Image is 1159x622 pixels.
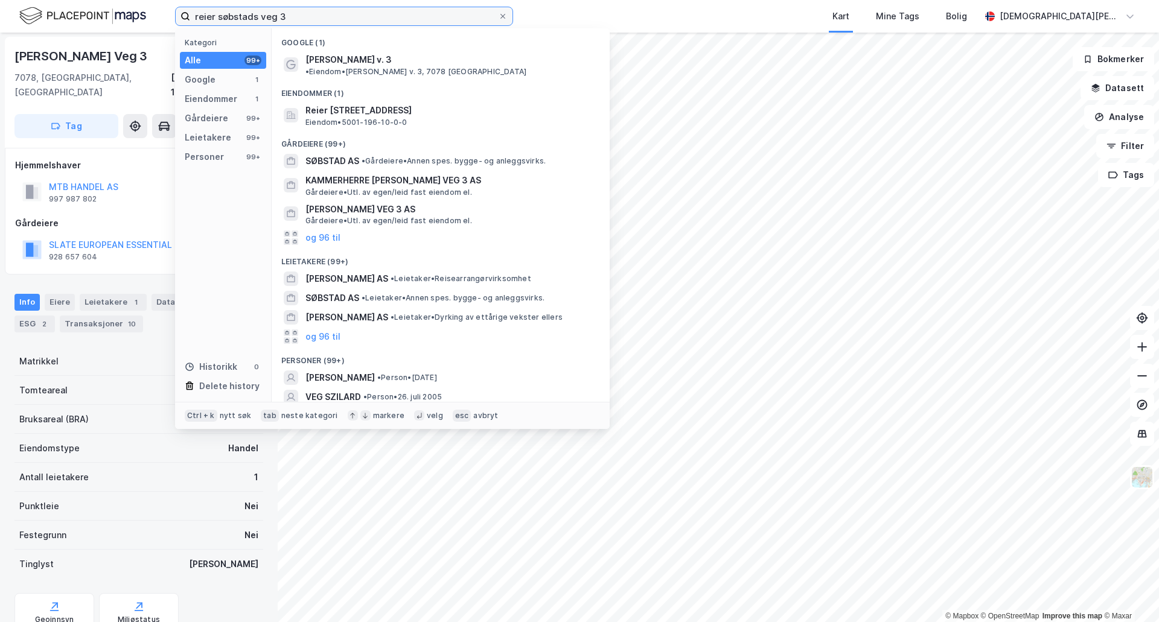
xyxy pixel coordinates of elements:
[152,294,211,311] div: Datasett
[14,114,118,138] button: Tag
[305,291,359,305] span: SØBSTAD AS
[362,293,544,303] span: Leietaker • Annen spes. bygge- og anleggsvirks.
[373,411,404,420] div: markere
[305,173,595,188] span: KAMMERHERRE [PERSON_NAME] VEG 3 AS
[305,216,472,226] span: Gårdeiere • Utl. av egen/leid fast eiendom el.
[391,313,394,322] span: •
[244,56,261,65] div: 99+
[272,28,610,50] div: Google (1)
[362,156,546,166] span: Gårdeiere • Annen spes. bygge- og anleggsvirks.
[185,92,237,106] div: Eiendommer
[252,94,261,104] div: 1
[220,411,252,420] div: nytt søk
[305,230,340,245] button: og 96 til
[305,154,359,168] span: SØBSTAD AS
[185,150,224,164] div: Personer
[244,113,261,123] div: 99+
[391,274,531,284] span: Leietaker • Reisearrangørvirksomhet
[45,294,75,311] div: Eiere
[876,9,919,24] div: Mine Tags
[189,557,258,571] div: [PERSON_NAME]
[391,313,563,322] span: Leietaker • Dyrking av ettårige vekster ellers
[130,296,142,308] div: 1
[377,373,437,382] span: Person • [DATE]
[1073,47,1154,71] button: Bokmerker
[244,528,258,542] div: Nei
[14,71,171,100] div: 7078, [GEOGRAPHIC_DATA], [GEOGRAPHIC_DATA]
[305,271,388,286] span: [PERSON_NAME] AS
[126,318,138,330] div: 10
[19,354,59,369] div: Matrikkel
[14,316,55,332] div: ESG
[305,67,526,77] span: Eiendom • [PERSON_NAME] v. 3, 7078 [GEOGRAPHIC_DATA]
[19,441,80,455] div: Eiendomstype
[305,52,392,67] span: [PERSON_NAME] v. 3
[252,362,261,372] div: 0
[305,310,388,325] span: [PERSON_NAME] AS
[15,158,263,173] div: Hjemmelshaver
[473,411,498,420] div: avbryt
[281,411,338,420] div: neste kategori
[391,274,394,283] span: •
[185,410,217,422] div: Ctrl + k
[49,194,97,204] div: 997 987 802
[19,499,59,513] div: Punktleie
[272,130,610,151] div: Gårdeiere (99+)
[1099,564,1159,622] iframe: Chat Widget
[19,5,146,27] img: logo.f888ab2527a4732fd821a326f86c7f29.svg
[261,410,279,422] div: tab
[363,392,367,401] span: •
[185,111,228,125] div: Gårdeiere
[453,410,471,422] div: esc
[199,379,260,393] div: Delete history
[305,67,309,76] span: •
[19,470,89,484] div: Antall leietakere
[272,247,610,269] div: Leietakere (99+)
[945,612,979,620] a: Mapbox
[254,470,258,484] div: 1
[305,188,472,197] span: Gårdeiere • Utl. av egen/leid fast eiendom el.
[185,53,201,68] div: Alle
[1000,9,1120,24] div: [DEMOGRAPHIC_DATA][PERSON_NAME]
[252,75,261,84] div: 1
[14,46,150,66] div: [PERSON_NAME] Veg 3
[981,612,1039,620] a: OpenStreetMap
[305,329,340,344] button: og 96 til
[19,528,66,542] div: Festegrunn
[19,557,54,571] div: Tinglyst
[362,156,365,165] span: •
[946,9,967,24] div: Bolig
[272,346,610,368] div: Personer (99+)
[38,318,50,330] div: 2
[190,7,498,25] input: Søk på adresse, matrikkel, gårdeiere, leietakere eller personer
[19,383,68,398] div: Tomteareal
[362,293,365,302] span: •
[185,130,231,145] div: Leietakere
[305,390,361,404] span: VEG SZILARD
[1042,612,1102,620] a: Improve this map
[60,316,143,332] div: Transaksjoner
[14,294,40,311] div: Info
[185,360,237,374] div: Historikk
[305,118,407,127] span: Eiendom • 5001-196-10-0-0
[305,103,595,118] span: Reier [STREET_ADDRESS]
[244,133,261,142] div: 99+
[1096,134,1154,158] button: Filter
[15,216,263,230] div: Gårdeiere
[1081,76,1154,100] button: Datasett
[363,392,442,402] span: Person • 26. juli 2005
[80,294,147,311] div: Leietakere
[1131,466,1154,489] img: Z
[228,441,258,455] div: Handel
[377,373,381,382] span: •
[49,252,97,262] div: 928 657 604
[272,79,610,101] div: Eiendommer (1)
[244,499,258,513] div: Nei
[305,370,375,385] span: [PERSON_NAME]
[1099,564,1159,622] div: Kontrollprogram for chat
[427,411,443,420] div: velg
[1098,163,1154,187] button: Tags
[305,202,595,217] span: [PERSON_NAME] VEG 3 AS
[185,38,266,47] div: Kategori
[171,71,263,100] div: [GEOGRAPHIC_DATA], 196/10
